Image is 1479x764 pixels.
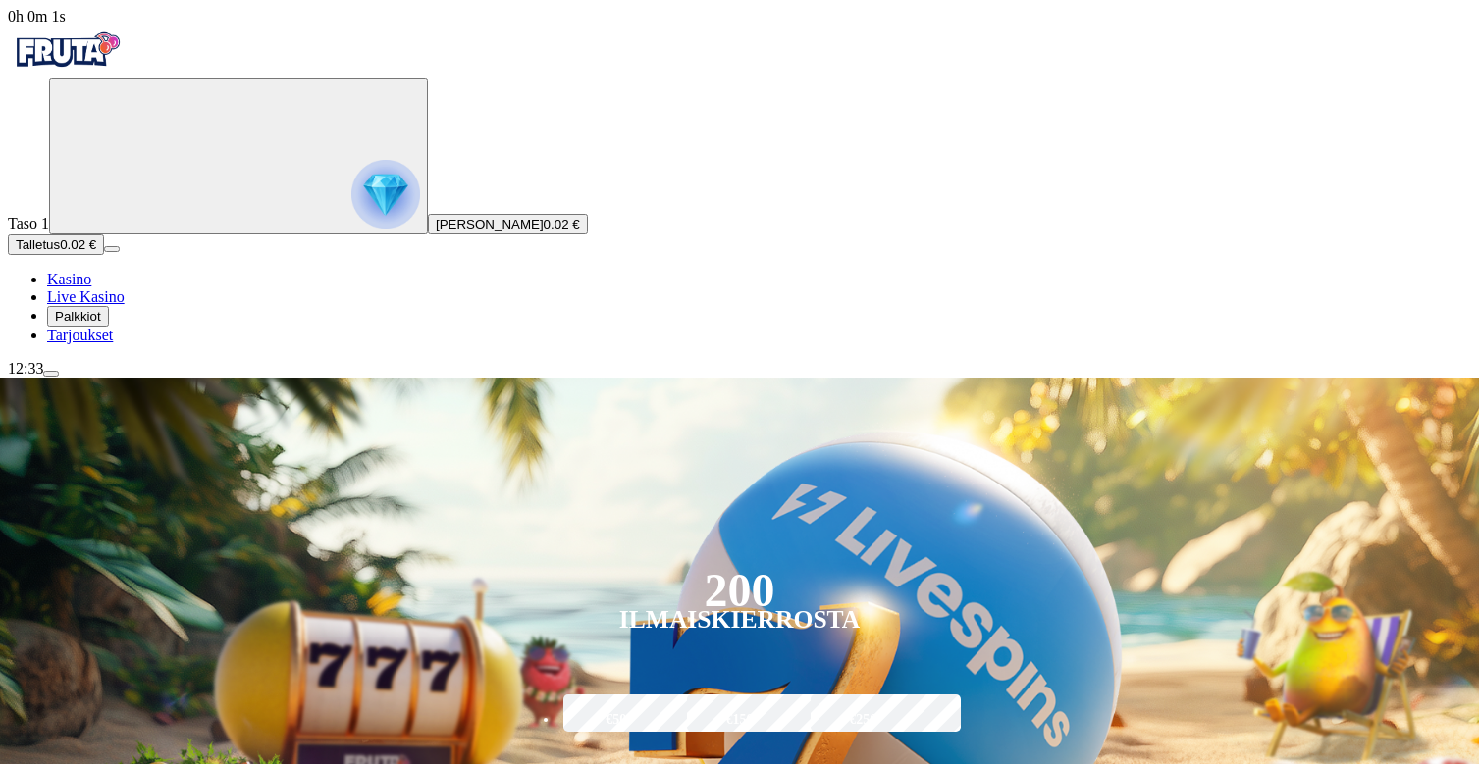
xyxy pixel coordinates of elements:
div: 200 [704,579,774,602]
span: [PERSON_NAME] [436,217,544,231]
a: poker-chip iconLive Kasino [47,288,125,305]
nav: Primary [8,25,1471,344]
a: Fruta [8,61,126,77]
label: €50 [558,691,673,748]
div: Ilmaiskierrosta [619,608,861,632]
label: €250 [806,691,921,748]
a: diamond iconKasino [47,271,91,287]
button: menu [43,371,59,377]
span: Talletus [16,237,60,252]
span: Kasino [47,271,91,287]
button: [PERSON_NAME]0.02 € [428,214,588,234]
button: menu [104,246,120,252]
img: Fruta [8,25,126,75]
button: reward iconPalkkiot [47,306,109,327]
span: 12:33 [8,360,43,377]
a: gift-inverted iconTarjoukset [47,327,113,343]
label: €150 [682,691,797,748]
span: Palkkiot [55,309,101,324]
span: 0.02 € [544,217,580,231]
span: 0.02 € [60,237,96,252]
span: Tarjoukset [47,327,113,343]
button: Talletusplus icon0.02 € [8,234,104,255]
span: user session time [8,8,66,25]
img: reward progress [351,160,420,229]
span: Live Kasino [47,288,125,305]
span: Taso 1 [8,215,49,231]
button: reward progress [49,78,428,234]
